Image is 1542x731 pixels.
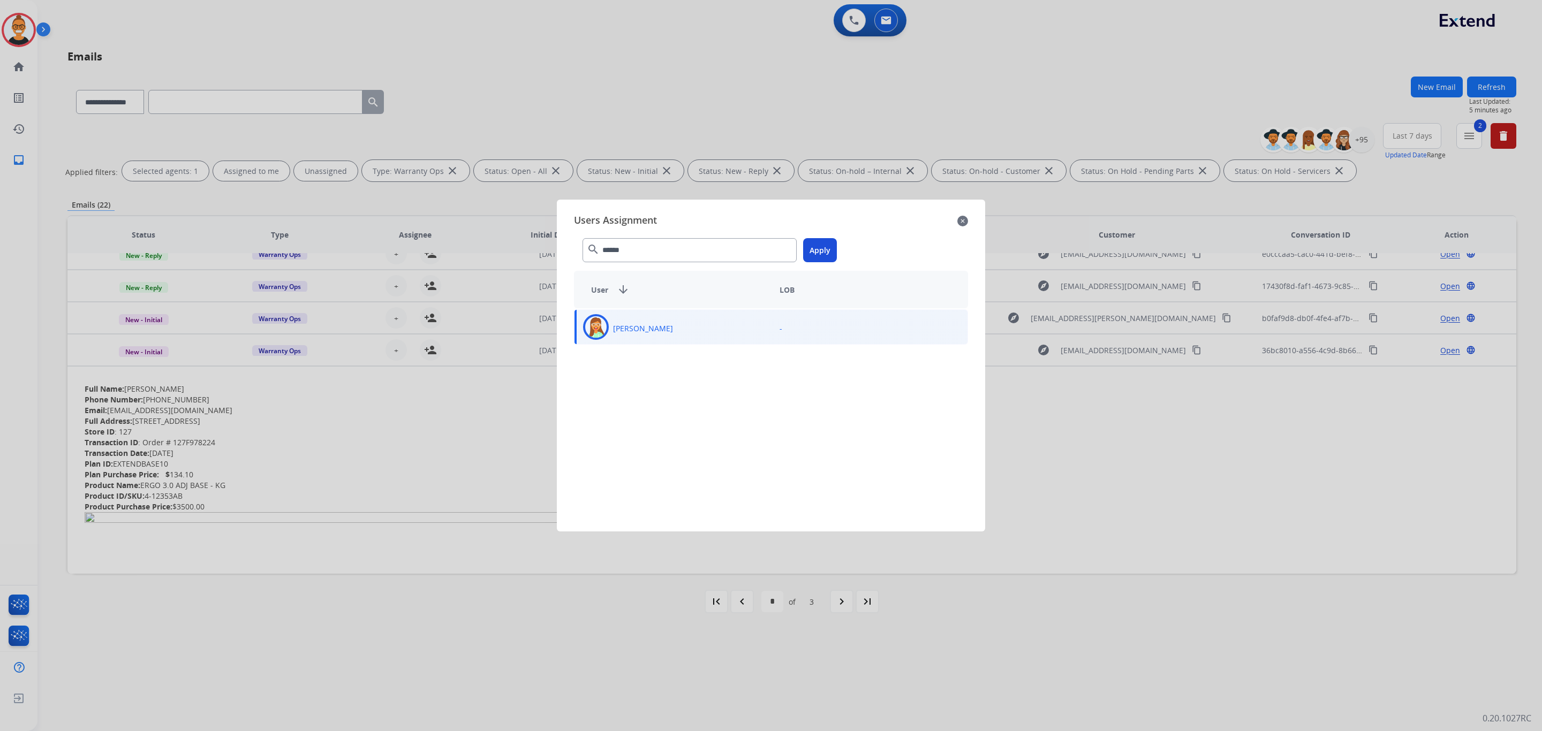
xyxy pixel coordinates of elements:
[583,283,771,296] div: User
[587,243,600,256] mat-icon: search
[803,238,837,262] button: Apply
[617,283,630,296] mat-icon: arrow_downward
[574,212,657,230] span: Users Assignment
[957,215,968,227] mat-icon: close
[613,323,673,334] p: [PERSON_NAME]
[780,284,795,295] span: LOB
[780,323,782,334] p: -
